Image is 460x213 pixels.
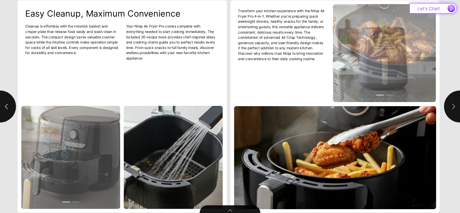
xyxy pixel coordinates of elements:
[418,6,440,11] span: Let's Chat!
[25,8,219,20] h2: Easy Cleanup, Maximum Convenience
[410,3,457,13] button: Let's Chat!
[126,24,219,61] span: Your Ninja Air Fryer Pro comes complete with everything needed to start cooking immediately. The ...
[238,8,325,61] span: Transform your kitchen experience with the Ninja Air Fryer Pro 4-in-1. Whether you're preparing q...
[21,106,120,209] div: Slideshow
[333,4,436,102] div: Slideshow
[25,24,118,56] span: Cleanup is effortless with the nonstick basket and crisper plate that release food easily and was...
